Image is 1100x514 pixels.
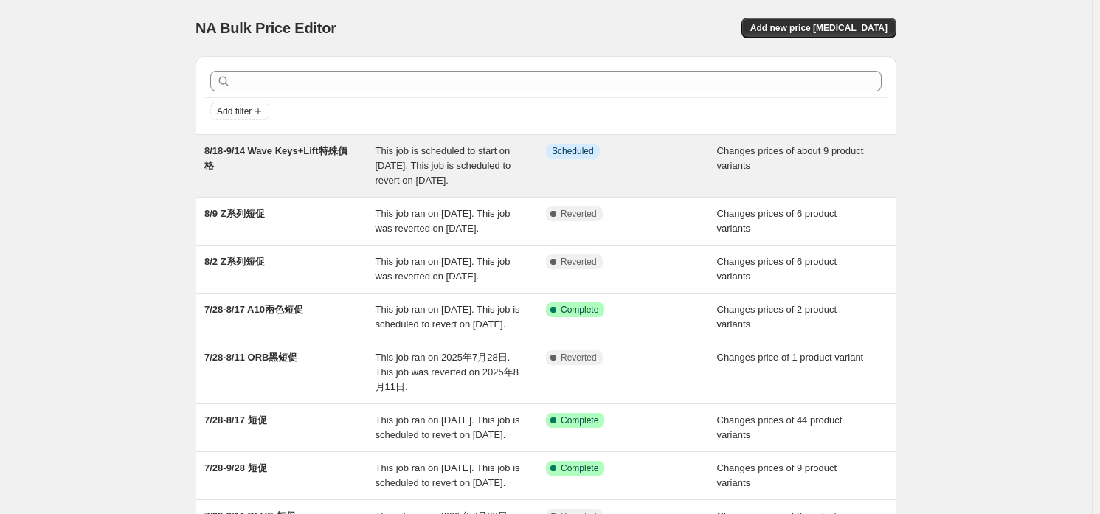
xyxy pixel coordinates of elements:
[717,145,864,171] span: Changes prices of about 9 product variants
[196,20,336,36] span: NA Bulk Price Editor
[204,145,347,171] span: 8/18-9/14 Wave Keys+Lift特殊價格
[561,352,597,364] span: Reverted
[717,462,837,488] span: Changes prices of 9 product variants
[376,145,511,186] span: This job is scheduled to start on [DATE]. This job is scheduled to revert on [DATE].
[204,208,265,219] span: 8/9 Z系列短促
[376,304,520,330] span: This job ran on [DATE]. This job is scheduled to revert on [DATE].
[561,462,598,474] span: Complete
[561,256,597,268] span: Reverted
[376,414,520,440] span: This job ran on [DATE]. This job is scheduled to revert on [DATE].
[376,462,520,488] span: This job ran on [DATE]. This job is scheduled to revert on [DATE].
[717,208,837,234] span: Changes prices of 6 product variants
[204,352,297,363] span: 7/28-8/11 ORB黑短促
[717,256,837,282] span: Changes prices of 6 product variants
[552,145,594,157] span: Scheduled
[204,256,265,267] span: 8/2 Z系列短促
[210,103,269,120] button: Add filter
[204,462,267,473] span: 7/28-9/28 短促
[750,22,888,34] span: Add new price [MEDICAL_DATA]
[561,414,598,426] span: Complete
[204,304,303,315] span: 7/28-8/17 A10兩色短促
[741,18,896,38] button: Add new price [MEDICAL_DATA]
[561,208,597,220] span: Reverted
[717,352,864,363] span: Changes price of 1 product variant
[717,304,837,330] span: Changes prices of 2 product variants
[717,414,843,440] span: Changes prices of 44 product variants
[376,208,511,234] span: This job ran on [DATE]. This job was reverted on [DATE].
[204,414,267,426] span: 7/28-8/17 短促
[217,105,252,117] span: Add filter
[376,256,511,282] span: This job ran on [DATE]. This job was reverted on [DATE].
[561,304,598,316] span: Complete
[376,352,519,392] span: This job ran on 2025年7月28日. This job was reverted on 2025年8月11日.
